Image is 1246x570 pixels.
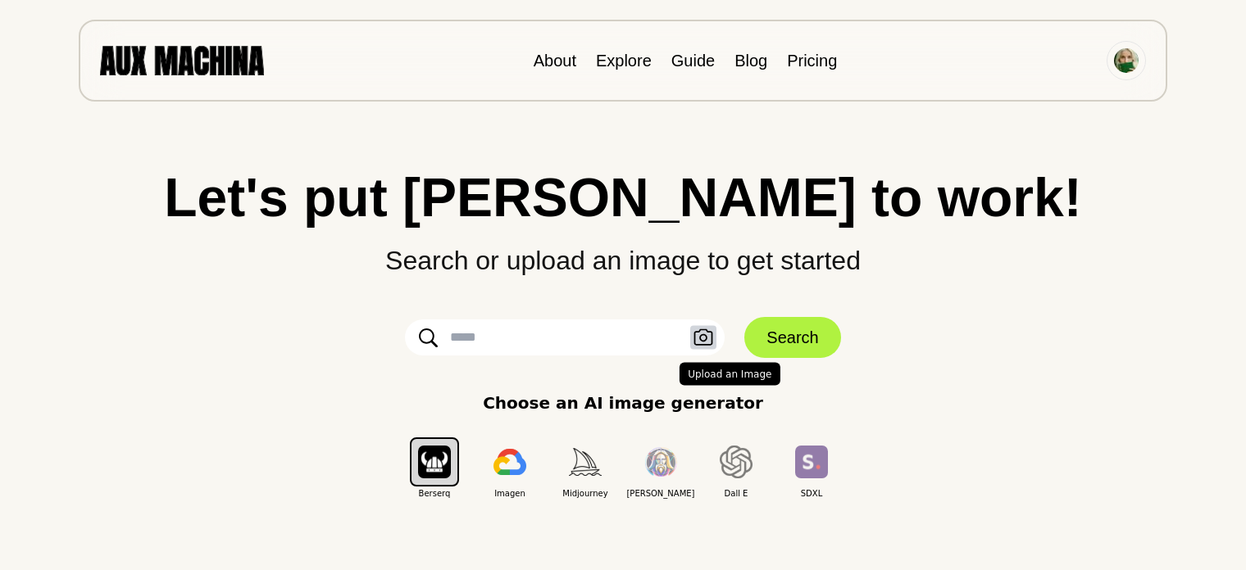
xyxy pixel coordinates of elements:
img: Imagen [493,449,526,475]
img: Midjourney [569,448,602,475]
img: Dall E [720,446,753,478]
a: About [534,52,576,70]
span: Berserq [397,487,472,500]
p: Search or upload an image to get started [33,224,1213,280]
button: Upload an Image [690,326,716,350]
span: Dall E [698,487,774,500]
img: Avatar [1114,48,1139,73]
img: SDXL [795,446,828,477]
span: Imagen [472,487,548,500]
a: Guide [671,52,715,70]
img: Berserq [418,446,451,477]
a: Pricing [787,52,837,70]
a: Explore [596,52,652,70]
button: Search [744,317,840,358]
span: [PERSON_NAME] [623,487,698,500]
span: Midjourney [548,487,623,500]
h1: Let's put [PERSON_NAME] to work! [33,170,1213,224]
a: Blog [734,52,767,70]
img: AUX MACHINA [100,46,264,75]
p: Choose an AI image generator [483,391,763,415]
span: SDXL [774,487,849,500]
img: Leonardo [644,447,677,477]
span: Upload an Image [680,362,780,385]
